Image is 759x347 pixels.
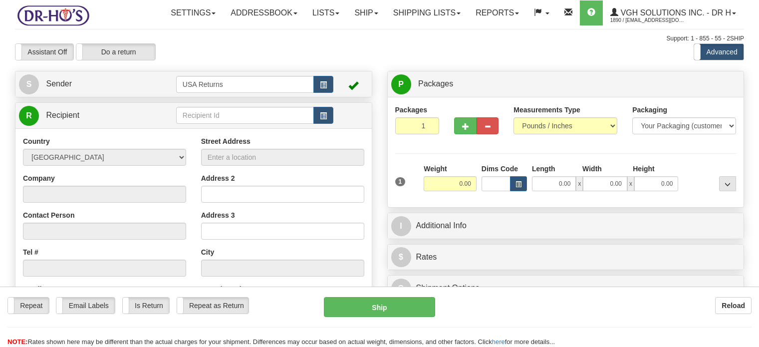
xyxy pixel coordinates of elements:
[23,210,74,220] label: Contact Person
[76,44,155,60] label: Do a return
[418,79,453,88] span: Packages
[694,44,744,60] label: Advanced
[201,173,235,183] label: Address 2
[7,338,27,346] span: NOTE:
[715,297,752,314] button: Reload
[482,164,518,174] label: Dims Code
[391,216,411,236] span: I
[46,111,79,119] span: Recipient
[391,247,411,267] span: $
[632,105,667,115] label: Packaging
[176,107,314,124] input: Recipient Id
[19,106,39,126] span: R
[603,0,744,25] a: VGH Solutions Inc. - Dr H 1890 / [EMAIL_ADDRESS][DOMAIN_NAME]
[391,74,411,94] span: P
[633,164,655,174] label: Height
[19,105,159,126] a: R Recipient
[223,0,305,25] a: Addressbook
[391,279,411,299] span: O
[582,164,602,174] label: Width
[424,164,447,174] label: Weight
[23,136,50,146] label: Country
[23,173,55,183] label: Company
[201,136,251,146] label: Street Address
[201,247,214,257] label: City
[386,0,468,25] a: Shipping lists
[201,149,364,166] input: Enter a location
[391,216,741,236] a: IAdditional Info
[176,76,314,93] input: Sender Id
[391,74,741,94] a: P Packages
[513,105,580,115] label: Measurements Type
[722,302,745,310] b: Reload
[123,298,169,314] label: Is Return
[177,298,249,314] label: Repeat as Return
[23,284,41,294] label: Email
[8,298,49,314] label: Repeat
[468,0,526,25] a: Reports
[719,176,736,191] div: ...
[163,0,223,25] a: Settings
[201,210,235,220] label: Address 3
[618,8,731,17] span: VGH Solutions Inc. - Dr H
[576,176,583,191] span: x
[19,74,176,94] a: S Sender
[305,0,347,25] a: Lists
[627,176,634,191] span: x
[347,0,385,25] a: Ship
[15,34,744,43] div: Support: 1 - 855 - 55 - 2SHIP
[46,79,72,88] span: Sender
[201,284,253,294] label: State / Province
[395,177,406,186] span: 1
[391,278,741,299] a: OShipment Options
[532,164,555,174] label: Length
[395,105,428,115] label: Packages
[391,247,741,268] a: $Rates
[15,44,73,60] label: Assistant Off
[15,2,91,28] img: logo1890.jpg
[23,247,38,257] label: Tel #
[324,297,436,317] button: Ship
[610,15,685,25] span: 1890 / [EMAIL_ADDRESS][DOMAIN_NAME]
[56,298,115,314] label: Email Labels
[492,338,505,346] a: here
[19,74,39,94] span: S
